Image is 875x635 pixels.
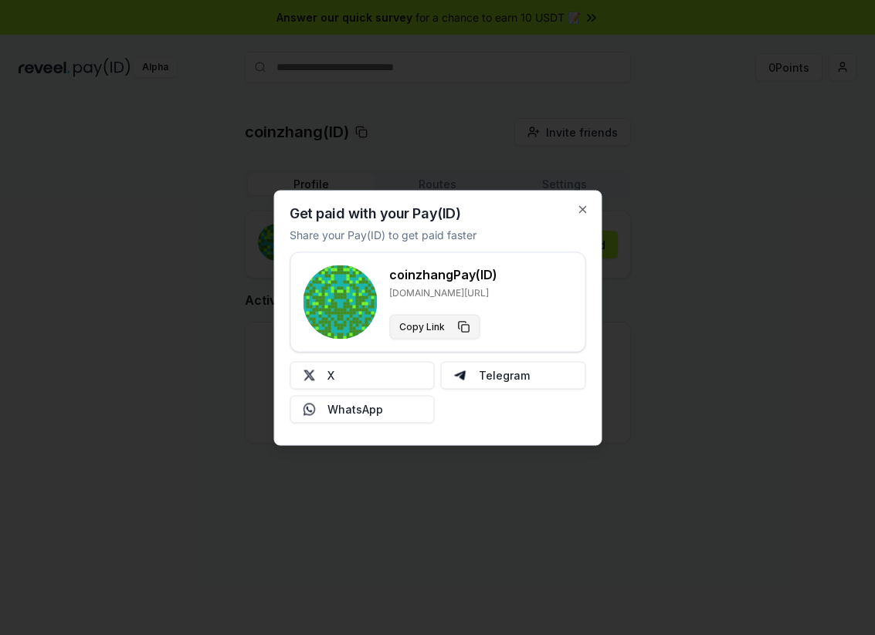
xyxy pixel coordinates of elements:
[441,361,586,389] button: Telegram
[389,265,497,283] h3: coinzhang Pay(ID)
[290,206,460,220] h2: Get paid with your Pay(ID)
[454,369,466,381] img: Telegram
[290,226,477,242] p: Share your Pay(ID) to get paid faster
[290,361,435,389] button: X
[389,286,497,299] p: [DOMAIN_NAME][URL]
[290,395,435,423] button: WhatsApp
[303,369,315,381] img: X
[303,403,315,415] img: Whatsapp
[389,314,480,339] button: Copy Link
